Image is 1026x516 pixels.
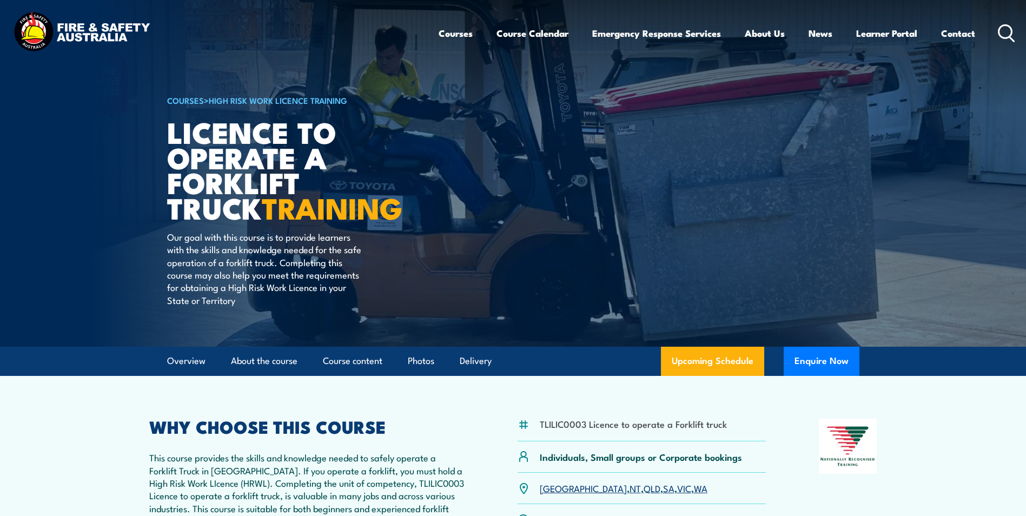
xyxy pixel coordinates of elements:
[167,94,434,107] h6: >
[408,347,434,375] a: Photos
[540,481,627,494] a: [GEOGRAPHIC_DATA]
[809,19,832,48] a: News
[323,347,382,375] a: Course content
[745,19,785,48] a: About Us
[209,94,347,106] a: High Risk Work Licence Training
[460,347,492,375] a: Delivery
[439,19,473,48] a: Courses
[540,418,727,430] li: TLILIC0003 Licence to operate a Forklift truck
[540,451,742,463] p: Individuals, Small groups or Corporate bookings
[231,347,297,375] a: About the course
[167,347,206,375] a: Overview
[167,230,365,306] p: Our goal with this course is to provide learners with the skills and knowledge needed for the saf...
[694,481,707,494] a: WA
[592,19,721,48] a: Emergency Response Services
[819,419,877,474] img: Nationally Recognised Training logo.
[497,19,568,48] a: Course Calendar
[167,94,204,106] a: COURSES
[262,184,402,229] strong: TRAINING
[856,19,917,48] a: Learner Portal
[630,481,641,494] a: NT
[661,347,764,376] a: Upcoming Schedule
[167,119,434,220] h1: Licence to operate a forklift truck
[663,481,674,494] a: SA
[677,481,691,494] a: VIC
[784,347,859,376] button: Enquire Now
[540,482,707,494] p: , , , , ,
[941,19,975,48] a: Contact
[149,419,465,434] h2: WHY CHOOSE THIS COURSE
[644,481,660,494] a: QLD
